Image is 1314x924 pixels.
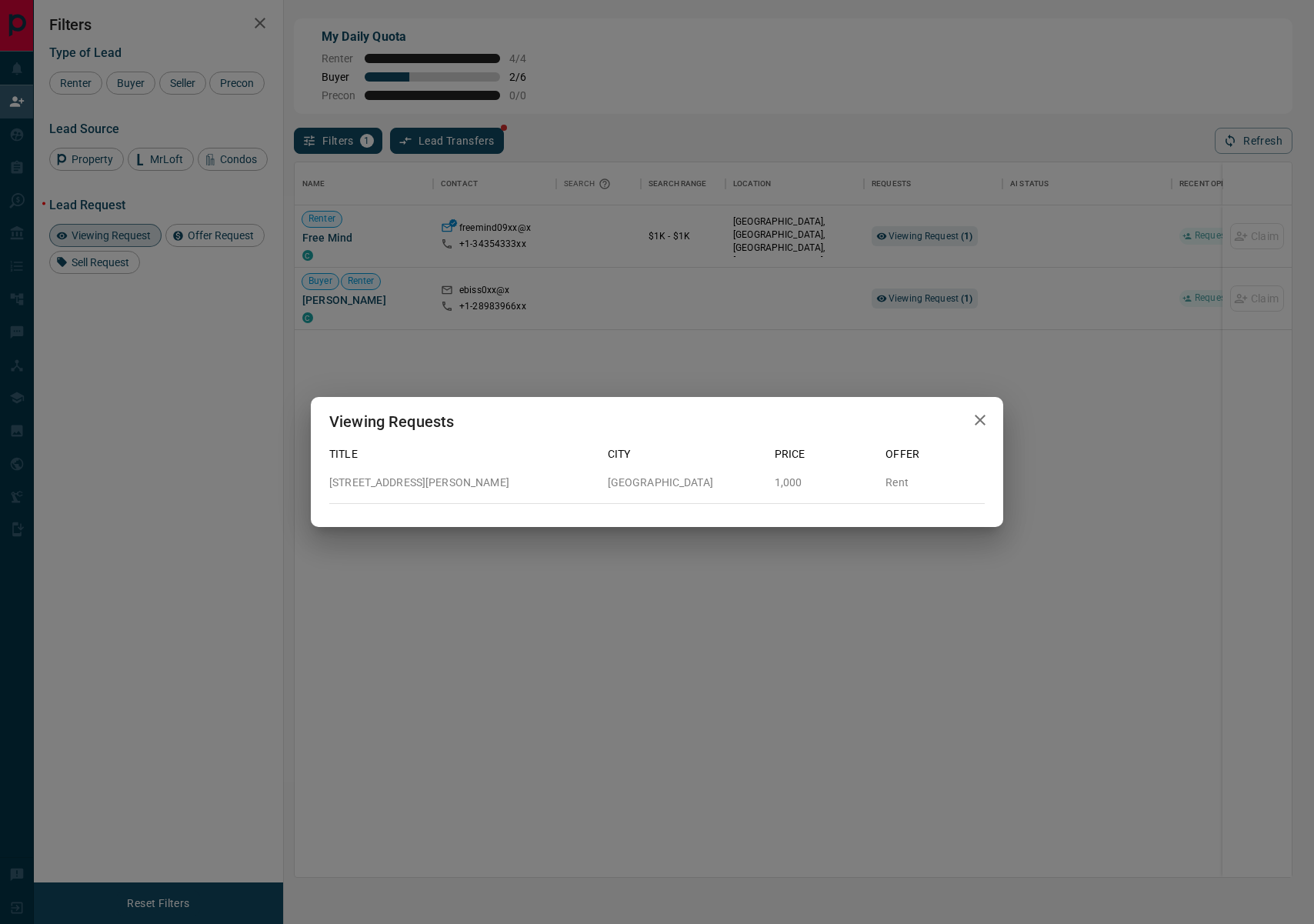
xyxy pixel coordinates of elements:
[608,446,762,462] p: City
[885,475,985,491] p: Rent
[775,475,874,491] p: 1,000
[885,446,985,462] p: Offer
[775,446,874,462] p: Price
[608,475,762,491] p: [GEOGRAPHIC_DATA]
[311,397,472,446] h2: Viewing Requests
[329,446,595,462] p: Title
[329,475,595,491] p: [STREET_ADDRESS][PERSON_NAME]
